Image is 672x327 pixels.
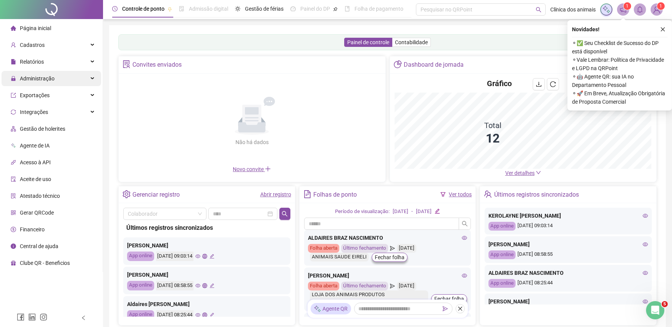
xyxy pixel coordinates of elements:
[449,191,472,197] a: Ver todos
[11,26,16,31] span: home
[550,81,556,87] span: reload
[488,279,648,288] div: [DATE] 08:25:44
[20,243,58,249] span: Central de ajuda
[11,160,16,165] span: api
[662,301,668,307] span: 5
[112,6,118,11] span: clock-circle
[488,222,648,231] div: [DATE] 09:03:14
[195,254,200,259] span: eye
[132,58,182,71] div: Convites enviados
[209,313,214,317] span: edit
[462,273,467,278] span: eye
[341,244,388,253] div: Último fechamento
[20,159,51,165] span: Acesso à API
[355,6,403,12] span: Folha de pagamento
[132,188,180,201] div: Gerenciar registro
[217,138,287,146] div: Não há dados
[260,191,291,197] a: Abrir registro
[209,283,214,288] span: edit
[390,282,395,290] span: send
[308,244,339,253] div: Folha aberta
[11,42,16,48] span: user-add
[488,212,648,220] div: KEROLAYNE [PERSON_NAME]
[626,3,629,9] span: 1
[390,244,395,253] span: send
[488,240,648,248] div: [PERSON_NAME]
[303,190,311,198] span: file-text
[20,25,51,31] span: Página inicial
[11,109,16,115] span: sync
[462,235,467,240] span: eye
[341,282,388,290] div: Último fechamento
[11,176,16,182] span: audit
[11,59,16,64] span: file
[487,78,512,89] h4: Gráfico
[411,208,413,216] div: -
[572,56,667,72] span: ⚬ Vale Lembrar: Política de Privacidade e LGPD na QRPoint
[394,60,402,68] span: pie-chart
[127,271,287,279] div: [PERSON_NAME]
[313,188,357,201] div: Folhas de ponto
[660,3,662,9] span: 1
[235,6,240,11] span: sun
[550,5,596,14] span: Clínica dos animais
[127,300,287,308] div: Aldaires [PERSON_NAME]
[127,281,154,290] div: App online
[20,42,45,48] span: Cadastros
[122,60,131,68] span: solution
[127,310,154,320] div: App online
[11,126,16,131] span: apartment
[488,279,516,288] div: App online
[572,72,667,89] span: ⚬ 🤖 Agente QR: sua IA no Departamento Pessoal
[397,244,416,253] div: [DATE]
[536,81,542,87] span: download
[11,193,16,199] span: solution
[335,208,390,216] div: Período de visualização:
[17,313,24,321] span: facebook
[443,306,448,311] span: send
[308,234,467,242] div: ALDAIRES BRAZ NASCIMENTO
[20,109,48,115] span: Integrações
[202,283,207,288] span: global
[209,254,214,259] span: edit
[308,282,339,290] div: Folha aberta
[397,282,416,290] div: [DATE]
[651,4,662,15] img: 9420
[156,310,193,320] div: [DATE] 08:25:44
[624,2,631,10] sup: 1
[310,253,369,261] div: ANIMAIS SAUDE EIRELI
[189,6,228,12] span: Admissão digital
[20,176,51,182] span: Aceite de uso
[28,313,36,321] span: linkedin
[20,126,65,132] span: Gestão de holerites
[179,6,184,11] span: file-done
[308,271,467,280] div: [PERSON_NAME]
[435,208,440,213] span: edit
[195,313,200,317] span: eye
[168,7,172,11] span: pushpin
[536,7,541,13] span: search
[505,170,535,176] span: Ver detalhes
[434,295,464,303] span: Fechar folha
[494,188,579,201] div: Últimos registros sincronizados
[290,6,296,11] span: dashboard
[431,294,467,303] button: Fechar folha
[462,221,468,227] span: search
[310,290,429,307] div: LOJA DOS ANIMAIS PRODUTOS AGROPECUARIOS
[372,253,408,262] button: Fechar folha
[404,58,464,71] div: Dashboard de jornada
[11,244,16,249] span: info-circle
[488,250,516,259] div: App online
[375,253,404,261] span: Fechar folha
[393,208,408,216] div: [DATE]
[572,39,667,56] span: ⚬ ✅ Seu Checklist de Sucesso do DP está disponível
[126,223,287,232] div: Últimos registros sincronizados
[20,143,50,149] span: Agente de IA
[572,89,667,106] span: ⚬ 🚀 Em Breve, Atualização Obrigatória de Proposta Comercial
[40,313,47,321] span: instagram
[572,25,599,34] span: Novidades !
[20,75,55,82] span: Administração
[314,305,321,313] img: sparkle-icon.fc2bf0ac1784a2077858766a79e2daf3.svg
[484,190,492,198] span: team
[345,6,350,11] span: book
